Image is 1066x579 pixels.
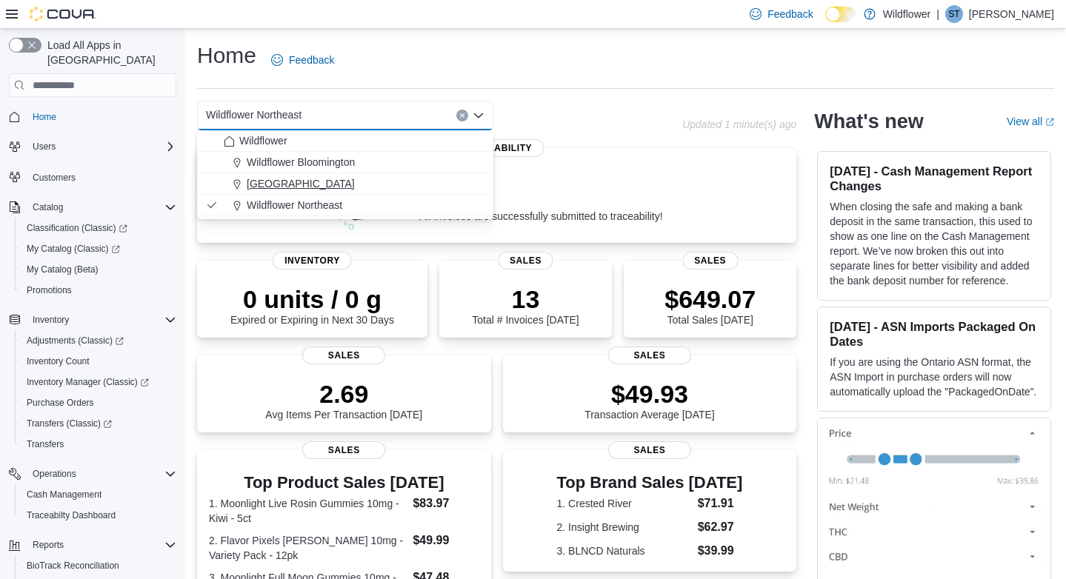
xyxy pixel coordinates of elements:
[498,252,553,270] span: Sales
[21,415,176,432] span: Transfers (Classic)
[209,533,407,563] dt: 2. Flavor Pixels [PERSON_NAME] 10mg - Variety Pack - 12pk
[608,441,691,459] span: Sales
[15,484,182,505] button: Cash Management
[230,284,394,326] div: Expired or Expiring in Next 30 Days
[33,201,63,213] span: Catalog
[27,107,176,126] span: Home
[15,218,182,238] a: Classification (Classic)
[557,520,692,535] dt: 2. Insight Brewing
[814,110,923,133] h2: What's new
[265,379,422,421] div: Avg Items Per Transaction [DATE]
[664,284,756,326] div: Total Sales [DATE]
[413,532,479,549] dd: $49.99
[584,379,715,421] div: Transaction Average [DATE]
[419,181,662,222] div: All invoices are successfully submitted to traceability!
[21,506,121,524] a: Traceabilty Dashboard
[209,474,479,492] h3: Top Product Sales [DATE]
[3,106,182,127] button: Home
[21,557,125,575] a: BioTrack Reconciliation
[33,314,69,326] span: Inventory
[265,45,340,75] a: Feedback
[27,311,75,329] button: Inventory
[27,418,112,429] span: Transfers (Classic)
[27,108,62,126] a: Home
[197,130,493,152] button: Wildflower
[419,181,662,210] p: 0
[15,259,182,280] button: My Catalog (Beta)
[27,198,176,216] span: Catalog
[21,435,176,453] span: Transfers
[682,252,738,270] span: Sales
[27,536,70,554] button: Reports
[21,373,176,391] span: Inventory Manager (Classic)
[664,284,756,314] p: $649.07
[247,155,355,170] span: Wildflower Bloomington
[473,110,484,121] button: Close list of options
[15,280,182,301] button: Promotions
[698,542,743,560] dd: $39.99
[21,557,176,575] span: BioTrack Reconciliation
[21,240,176,258] span: My Catalog (Classic)
[206,106,302,124] span: Wildflower Northeast
[21,352,96,370] a: Inventory Count
[1007,116,1054,127] a: View allExternal link
[948,5,959,23] span: ST
[273,252,352,270] span: Inventory
[3,309,182,330] button: Inventory
[302,441,385,459] span: Sales
[584,379,715,409] p: $49.93
[289,53,334,67] span: Feedback
[472,284,579,314] p: 13
[557,543,692,558] dt: 3. BLNCD Naturals
[15,434,182,455] button: Transfers
[557,496,692,511] dt: 1. Crested River
[21,261,176,278] span: My Catalog (Beta)
[608,347,691,364] span: Sales
[33,111,56,123] span: Home
[21,352,176,370] span: Inventory Count
[21,332,176,349] span: Adjustments (Classic)
[27,465,82,483] button: Operations
[27,264,99,275] span: My Catalog (Beta)
[21,486,107,503] a: Cash Management
[230,284,394,314] p: 0 units / 0 g
[15,555,182,576] button: BioTrack Reconciliation
[3,166,182,187] button: Customers
[27,311,176,329] span: Inventory
[413,495,479,512] dd: $83.97
[15,351,182,372] button: Inventory Count
[15,238,182,259] a: My Catalog (Classic)
[197,130,493,216] div: Choose from the following options
[27,465,176,483] span: Operations
[21,394,100,412] a: Purchase Orders
[27,284,72,296] span: Promotions
[969,5,1054,23] p: [PERSON_NAME]
[265,379,422,409] p: 2.69
[197,152,493,173] button: Wildflower Bloomington
[33,468,76,480] span: Operations
[21,506,176,524] span: Traceabilty Dashboard
[33,172,76,184] span: Customers
[3,535,182,555] button: Reports
[830,164,1039,193] h3: [DATE] - Cash Management Report Changes
[825,7,856,22] input: Dark Mode
[21,486,176,503] span: Cash Management
[27,198,69,216] button: Catalog
[21,332,130,349] a: Adjustments (Classic)
[21,281,176,299] span: Promotions
[27,138,61,155] button: Users
[945,5,963,23] div: Sarah Tahir
[21,261,104,278] a: My Catalog (Beta)
[239,133,287,148] span: Wildflower
[27,397,94,409] span: Purchase Orders
[830,199,1039,288] p: When closing the safe and making a bank deposit in the same transaction, this used to show as one...
[830,319,1039,349] h3: [DATE] - ASN Imports Packaged On Dates
[27,376,149,388] span: Inventory Manager (Classic)
[15,413,182,434] a: Transfers (Classic)
[557,474,743,492] h3: Top Brand Sales [DATE]
[27,169,81,187] a: Customers
[33,141,56,153] span: Users
[21,240,126,258] a: My Catalog (Classic)
[247,176,355,191] span: [GEOGRAPHIC_DATA]
[302,347,385,364] span: Sales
